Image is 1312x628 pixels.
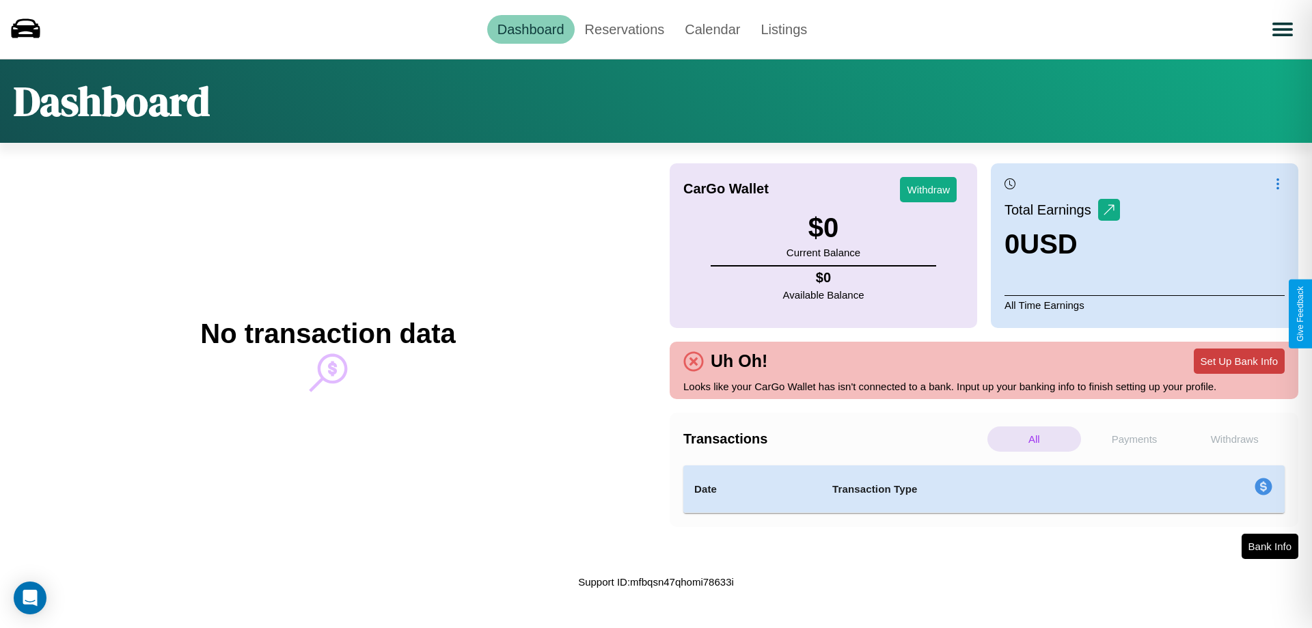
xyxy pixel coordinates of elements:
[832,481,1143,497] h4: Transaction Type
[694,481,810,497] h4: Date
[683,181,769,197] h4: CarGo Wallet
[750,15,817,44] a: Listings
[787,243,860,262] p: Current Balance
[674,15,750,44] a: Calendar
[1242,534,1298,559] button: Bank Info
[1188,426,1281,452] p: Withdraws
[487,15,575,44] a: Dashboard
[1004,229,1120,260] h3: 0 USD
[1263,10,1302,49] button: Open menu
[578,573,734,591] p: Support ID: mfbqsn47qhomi78633i
[683,465,1285,513] table: simple table
[683,431,984,447] h4: Transactions
[987,426,1081,452] p: All
[783,270,864,286] h4: $ 0
[704,351,774,371] h4: Uh Oh!
[575,15,675,44] a: Reservations
[1004,197,1098,222] p: Total Earnings
[783,286,864,304] p: Available Balance
[14,73,210,129] h1: Dashboard
[787,213,860,243] h3: $ 0
[1088,426,1181,452] p: Payments
[200,318,455,349] h2: No transaction data
[900,177,957,202] button: Withdraw
[683,377,1285,396] p: Looks like your CarGo Wallet has isn't connected to a bank. Input up your banking info to finish ...
[1004,295,1285,314] p: All Time Earnings
[1296,286,1305,342] div: Give Feedback
[14,582,46,614] div: Open Intercom Messenger
[1194,349,1285,374] button: Set Up Bank Info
